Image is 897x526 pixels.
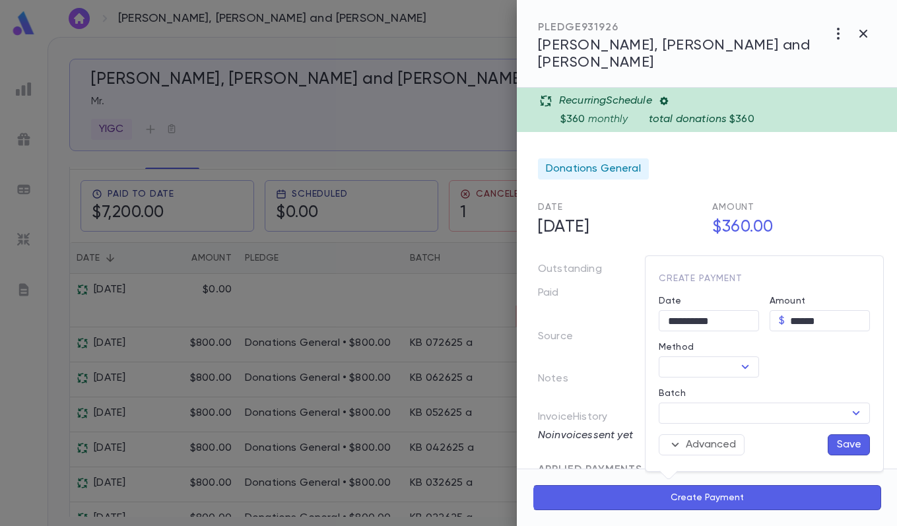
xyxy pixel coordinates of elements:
label: Batch [659,388,686,399]
button: Advanced [659,434,745,455]
input: Choose date, selected date is Sep 18, 2025 [659,311,759,331]
label: Amount [770,296,805,306]
p: $ [779,314,785,327]
button: Open [736,358,754,376]
button: Open [847,404,865,422]
span: Create Payment [659,274,743,283]
button: Save [828,434,870,455]
label: Date [659,296,759,306]
label: Method [659,342,694,352]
